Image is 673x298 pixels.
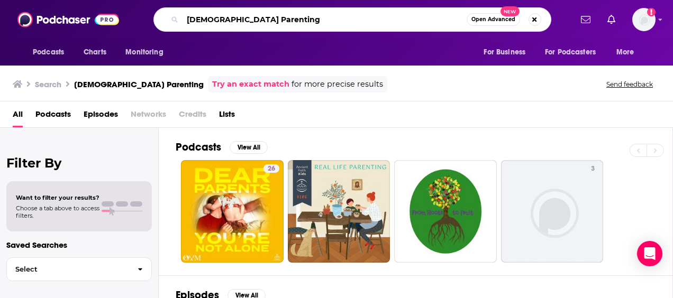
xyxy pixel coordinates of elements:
h2: Podcasts [176,141,221,154]
span: 3 [591,164,595,174]
button: open menu [609,42,648,62]
a: 3 [501,160,604,263]
span: Networks [131,106,166,127]
span: Podcasts [33,45,64,60]
a: PodcastsView All [176,141,268,154]
h2: Filter By [6,155,152,171]
button: open menu [476,42,539,62]
span: 26 [268,164,275,174]
span: Select [7,266,129,273]
div: Open Intercom Messenger [637,241,662,266]
span: New [501,6,520,16]
a: 26 [181,160,284,263]
a: Lists [219,106,235,127]
h3: [DEMOGRAPHIC_DATA] Parenting [74,79,204,89]
span: For Business [484,45,525,60]
button: open menu [25,42,78,62]
span: Charts [84,45,106,60]
button: Select [6,257,152,281]
span: Credits [179,106,206,127]
input: Search podcasts, credits, & more... [183,11,467,28]
a: Try an exact match [212,78,289,90]
span: Open Advanced [471,17,515,22]
a: Episodes [84,106,118,127]
span: for more precise results [292,78,383,90]
img: Podchaser - Follow, Share and Rate Podcasts [17,10,119,30]
a: Show notifications dropdown [577,11,595,29]
span: Choose a tab above to access filters. [16,204,99,219]
a: Charts [77,42,113,62]
button: Open AdvancedNew [467,13,520,26]
a: All [13,106,23,127]
p: Saved Searches [6,240,152,250]
span: For Podcasters [545,45,596,60]
a: Podcasts [35,106,71,127]
a: 3 [587,164,599,173]
div: Search podcasts, credits, & more... [153,7,551,32]
span: Logged in as molly.burgoyne [632,8,656,31]
button: Show profile menu [632,8,656,31]
button: open menu [538,42,611,62]
h3: Search [35,79,61,89]
button: Send feedback [603,80,656,89]
span: More [616,45,634,60]
svg: Add a profile image [647,8,656,16]
a: Show notifications dropdown [603,11,620,29]
img: User Profile [632,8,656,31]
a: 26 [263,164,279,173]
button: open menu [118,42,177,62]
span: Want to filter your results? [16,194,99,201]
span: Monitoring [125,45,163,60]
button: View All [230,141,268,154]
